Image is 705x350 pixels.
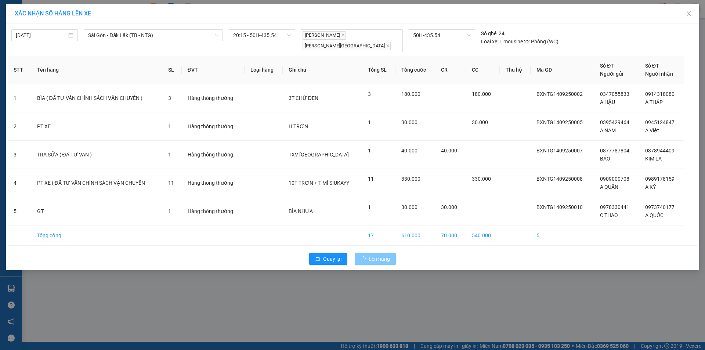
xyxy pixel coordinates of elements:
button: Lên hàng [355,253,396,265]
span: KIM LA [645,156,662,162]
td: Hàng thông thường [182,169,245,197]
span: 180.000 [472,91,491,97]
td: PT XE [31,112,163,141]
span: A QUỐC [645,212,664,218]
th: CC [466,56,500,84]
th: Ghi chú [283,56,362,84]
span: 3 [168,95,171,101]
td: PT XE ( ĐÃ TƯ VẤN CHÍNH SÁCH VẬN CHUYỂN [31,169,163,197]
td: 5 [8,197,31,225]
th: Tổng SL [362,56,395,84]
span: rollback [315,256,320,262]
input: 14/09/2025 [16,31,67,39]
span: A QUÂN [600,184,618,190]
span: 3 [368,91,371,97]
span: 30.000 [472,119,488,125]
td: 17 [362,225,395,246]
td: 5 [531,225,594,246]
span: BÌA NHỰA [289,208,313,214]
span: Số ghế: [481,29,498,37]
th: SL [162,56,182,84]
td: Hàng thông thường [182,141,245,169]
span: close [686,11,692,17]
span: 0914318080 [645,91,675,97]
span: A NAM [600,127,616,133]
span: 0877787804 [600,148,629,154]
td: Hàng thông thường [182,112,245,141]
td: 610.000 [395,225,435,246]
span: 330.000 [472,176,491,182]
span: 30.000 [401,119,417,125]
span: 0978330441 [600,204,629,210]
span: 330.000 [401,176,420,182]
span: A Việt [645,127,659,133]
th: Tổng cước [395,56,435,84]
button: Close [679,4,699,24]
th: ĐVT [182,56,245,84]
span: Loại xe: [481,37,498,46]
span: close [341,33,345,37]
span: 10T TRƠN + T MÌ SIUKAYY [289,180,349,186]
span: C THẢO [600,212,618,218]
td: Hàng thông thường [182,84,245,112]
th: STT [8,56,31,84]
span: 180.000 [401,91,420,97]
td: Tổng cộng [31,225,163,246]
span: down [214,33,219,37]
span: XÁC NHẬN SỐ HÀNG LÊN XE [15,10,91,17]
th: Loại hàng [245,56,283,84]
span: H TRƠN [289,123,308,129]
div: 24 [481,29,505,37]
td: 540.000 [466,225,500,246]
span: 0909000708 [600,176,629,182]
span: 11 [368,176,374,182]
span: 20:15 - 50H-435.54 [233,30,291,41]
span: 30.000 [441,204,457,210]
span: 0945124847 [645,119,675,125]
span: BXNTG1409250005 [536,119,583,125]
span: BXNTG1409250010 [536,204,583,210]
span: BXNTG1409250007 [536,148,583,154]
span: 0973740177 [645,204,675,210]
span: BẢO [600,156,610,162]
td: TRÀ SỮA ( ĐÃ TƯ VẤN ) [31,141,163,169]
span: 1 [368,204,371,210]
span: Số ĐT [600,63,614,69]
span: Người nhận [645,71,673,77]
span: BXNTG1409250008 [536,176,583,182]
span: Lên hàng [369,255,390,263]
span: 11 [168,180,174,186]
th: Thu hộ [500,56,531,84]
span: 1 [368,119,371,125]
span: A HẬU [600,99,615,105]
td: GT [31,197,163,225]
span: Người gửi [600,71,623,77]
span: TXV [GEOGRAPHIC_DATA] [289,152,349,158]
span: close [386,44,390,48]
span: 1 [168,208,171,214]
span: 3T CHỮ ĐEN [289,95,318,101]
span: 1 [168,123,171,129]
span: A KÝ [645,184,656,190]
td: 70.000 [435,225,466,246]
span: [PERSON_NAME][GEOGRAPHIC_DATA] [303,42,391,50]
span: Sài Gòn - Đăk Lăk (TB - NTG) [88,30,218,41]
button: rollbackQuay lại [309,253,347,265]
span: 0395429464 [600,119,629,125]
th: Tên hàng [31,56,163,84]
td: 2 [8,112,31,141]
span: 50H-435.54 [413,30,470,41]
td: Hàng thông thường [182,197,245,225]
span: 0378944409 [645,148,675,154]
th: CR [435,56,466,84]
span: A THÁP [645,99,663,105]
span: 40.000 [441,148,457,154]
td: BÌA ( ĐÃ TƯ VẤN CHÍNH SÁCH VẬN CHUYỂN ) [31,84,163,112]
span: 1 [168,152,171,158]
td: 4 [8,169,31,197]
td: 1 [8,84,31,112]
span: loading [361,256,369,261]
span: 30.000 [401,204,417,210]
span: 0989178159 [645,176,675,182]
span: 40.000 [401,148,417,154]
